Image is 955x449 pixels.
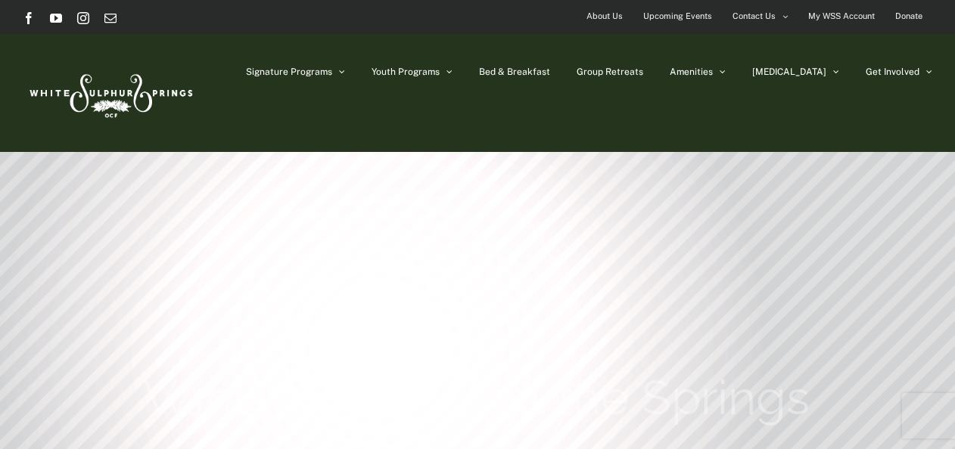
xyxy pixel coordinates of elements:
[670,34,726,110] a: Amenities
[143,367,810,428] rs-layer: Winter Retreats at the Springs
[246,34,932,110] nav: Main Menu
[104,12,117,24] a: Email
[23,12,35,24] a: Facebook
[670,67,713,76] span: Amenities
[372,34,453,110] a: Youth Programs
[866,67,919,76] span: Get Involved
[23,57,197,129] img: White Sulphur Springs Logo
[50,12,62,24] a: YouTube
[77,12,89,24] a: Instagram
[577,67,643,76] span: Group Retreats
[895,5,922,27] span: Donate
[752,67,826,76] span: [MEDICAL_DATA]
[577,34,643,110] a: Group Retreats
[246,67,332,76] span: Signature Programs
[643,5,712,27] span: Upcoming Events
[866,34,932,110] a: Get Involved
[479,34,550,110] a: Bed & Breakfast
[808,5,875,27] span: My WSS Account
[246,34,345,110] a: Signature Programs
[733,5,776,27] span: Contact Us
[586,5,623,27] span: About Us
[479,67,550,76] span: Bed & Breakfast
[752,34,839,110] a: [MEDICAL_DATA]
[372,67,440,76] span: Youth Programs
